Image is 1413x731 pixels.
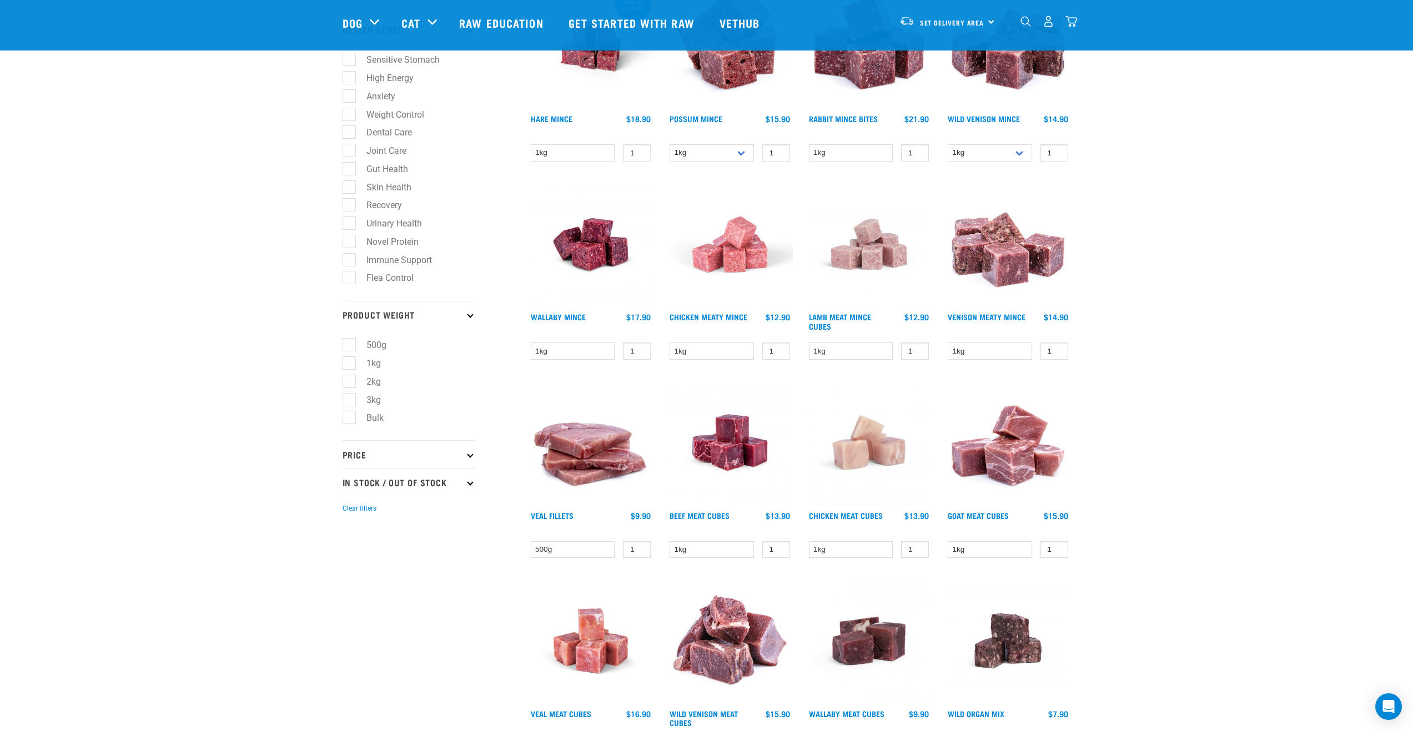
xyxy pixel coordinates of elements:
div: Open Intercom Messenger [1375,693,1402,720]
label: Bulk [349,411,388,425]
img: van-moving.png [899,16,914,26]
img: Stack Of Raw Veal Fillets [528,380,654,506]
img: Beef Meat Cubes 1669 [667,380,793,506]
img: home-icon@2x.png [1065,16,1077,27]
div: $17.90 [626,312,651,321]
label: 3kg [349,393,385,407]
a: Chicken Meaty Mince [670,315,747,319]
input: 1 [762,541,790,558]
img: 1181 Wild Venison Meat Cubes Boneless 01 [667,578,793,704]
input: 1 [623,541,651,558]
a: Vethub [708,1,774,45]
label: 2kg [349,375,385,389]
a: Get started with Raw [557,1,708,45]
label: 500g [349,338,391,352]
a: Dog [343,14,363,31]
input: 1 [901,541,929,558]
div: $12.90 [904,312,929,321]
div: $13.90 [766,511,790,520]
label: Anxiety [349,89,400,103]
img: Veal Meat Cubes8454 [528,578,654,704]
img: Wallaby Meat Cubes [806,578,932,704]
img: Lamb Meat Mince [806,182,932,307]
a: Wild Organ Mix [948,712,1004,715]
a: Veal Fillets [531,513,574,517]
a: Goat Meat Cubes [948,513,1009,517]
input: 1 [762,144,790,162]
div: $12.90 [766,312,790,321]
div: $15.90 [1044,511,1068,520]
a: Hare Mince [531,117,572,120]
div: $15.90 [766,709,790,718]
label: Novel Protein [349,235,423,249]
input: 1 [623,144,651,162]
label: 1kg [349,356,385,370]
a: Wallaby Mince [531,315,586,319]
label: Immune Support [349,253,436,267]
label: Sensitive Stomach [349,53,444,67]
span: Set Delivery Area [920,21,984,24]
a: Wallaby Meat Cubes [809,712,884,715]
img: Chicken Meaty Mince [667,182,793,307]
label: Urinary Health [349,216,426,230]
a: Raw Education [448,1,557,45]
img: user.png [1043,16,1054,27]
label: Recovery [349,198,406,212]
p: In Stock / Out Of Stock [343,468,476,496]
p: Product Weight [343,301,476,329]
a: Beef Meat Cubes [670,513,730,517]
input: 1 [901,342,929,360]
img: 1184 Wild Goat Meat Cubes Boneless 01 [945,380,1071,506]
div: $14.90 [1044,312,1068,321]
a: Veal Meat Cubes [531,712,591,715]
a: Wild Venison Mince [948,117,1020,120]
div: $14.90 [1044,114,1068,123]
label: Skin Health [349,180,416,194]
a: Cat [401,14,420,31]
div: $21.90 [904,114,929,123]
input: 1 [623,342,651,360]
div: $13.90 [904,511,929,520]
div: $15.90 [766,114,790,123]
a: Wild Venison Meat Cubes [670,712,738,724]
a: Lamb Meat Mince Cubes [809,315,871,327]
div: $9.90 [909,709,929,718]
label: High Energy [349,71,418,85]
input: 1 [901,144,929,162]
img: Chicken meat [806,380,932,506]
div: $16.90 [626,709,651,718]
label: Dental Care [349,125,416,139]
div: $18.90 [626,114,651,123]
input: 1 [1040,144,1068,162]
img: home-icon-1@2x.png [1020,16,1031,27]
input: 1 [1040,342,1068,360]
label: Gut Health [349,162,413,176]
label: Weight Control [349,108,429,122]
input: 1 [762,342,790,360]
img: 1117 Venison Meat Mince 01 [945,182,1071,307]
a: Venison Meaty Mince [948,315,1025,319]
label: Joint Care [349,144,411,158]
img: Wild Organ Mix [945,578,1071,704]
label: Flea Control [349,271,418,285]
p: Price [343,440,476,468]
a: Chicken Meat Cubes [809,513,883,517]
div: $9.90 [631,511,651,520]
input: 1 [1040,541,1068,558]
img: Wallaby Mince 1675 [528,182,654,307]
a: Possum Mince [670,117,722,120]
div: $7.90 [1048,709,1068,718]
a: Rabbit Mince Bites [809,117,878,120]
button: Clear filters [343,503,376,513]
